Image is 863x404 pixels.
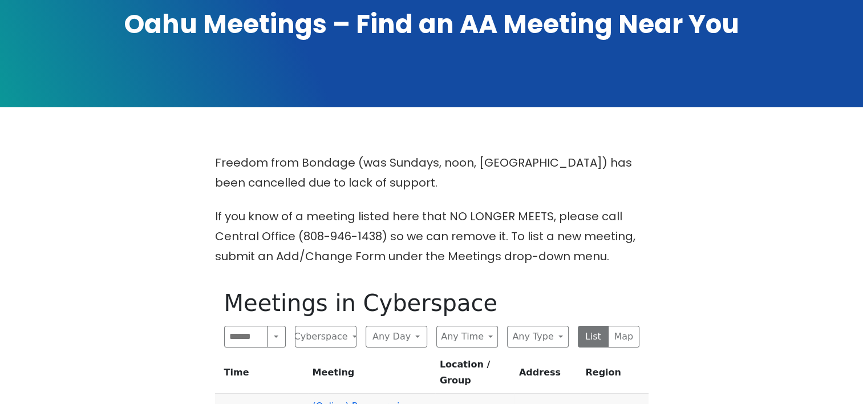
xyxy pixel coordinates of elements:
th: Location / Group [435,357,514,394]
th: Meeting [308,357,435,394]
input: Search [224,326,268,348]
button: Map [608,326,639,348]
button: Cyberspace [295,326,356,348]
p: If you know of a meeting listed here that NO LONGER MEETS, please call Central Office (808-946-14... [215,207,649,266]
h1: Meetings in Cyberspace [224,289,639,317]
button: Any Time [436,326,498,348]
th: Region [581,357,648,394]
button: Any Type [507,326,569,348]
h1: Oahu Meetings – Find an AA Meeting Near You [33,7,831,42]
button: Search [267,326,285,348]
th: Address [514,357,581,394]
th: Time [215,357,308,394]
p: Freedom from Bondage (was Sundays, noon, [GEOGRAPHIC_DATA]) has been cancelled due to lack of sup... [215,153,649,193]
button: Any Day [366,326,427,348]
button: List [578,326,609,348]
